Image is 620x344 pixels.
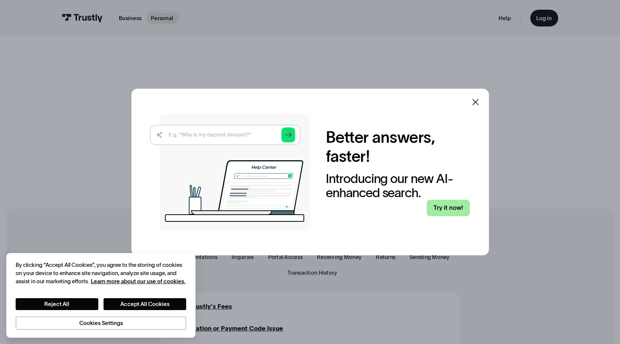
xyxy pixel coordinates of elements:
[91,278,185,284] a: More information about your privacy, opens in a new tab
[326,172,470,200] div: Introducing our new AI-enhanced search.
[16,261,186,286] div: By clicking “Accept All Cookies”, you agree to the storing of cookies on your device to enhance s...
[104,298,186,310] button: Accept All Cookies
[16,261,186,330] div: Privacy
[16,298,98,310] button: Reject All
[427,200,470,216] a: Try it now!
[6,253,195,338] div: Cookie banner
[326,128,470,166] h2: Better answers, faster!
[16,316,186,330] button: Cookies Settings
